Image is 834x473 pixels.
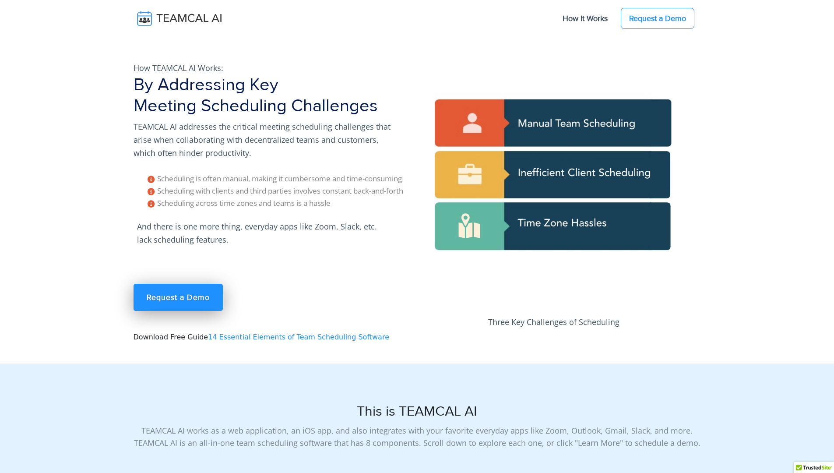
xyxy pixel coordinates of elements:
p: TEAMCAL AI works as a web application, an iOS app, and also integrates with your favorite everyda... [134,424,701,449]
p: How TEAMCAL AI Works: [134,61,396,74]
div: Download Free Guide [128,53,417,364]
a: 14 Essential Elements of Team Scheduling Software [208,333,389,341]
li: Scheduling across time zones and teams is a hassle [148,197,412,209]
p: TEAMCAL AI addresses the critical meeting scheduling challenges that arise when collaborating wit... [134,120,396,159]
p: Three Key Challenges of Scheduling [422,315,685,328]
p: And there is one more thing, everyday apps like Zoom, Slack, etc. lack scheduling features. [134,216,396,250]
h2: This is TEAMCAL AI [134,403,701,420]
a: Request a Demo [134,284,223,311]
li: Scheduling with clients and third parties involves constant back-and-forth [148,185,412,197]
img: pic [422,53,685,315]
a: How It Works [554,9,616,28]
h1: By Addressing Key Meeting Scheduling Challenges [134,74,412,116]
li: Scheduling is often manual, making it cumbersome and time-consuming [148,173,412,185]
a: Request a Demo [621,8,694,29]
